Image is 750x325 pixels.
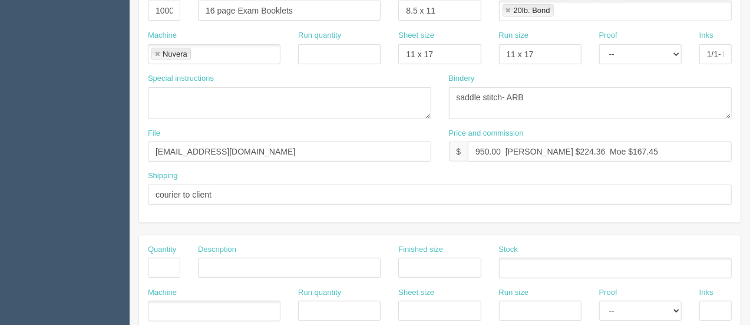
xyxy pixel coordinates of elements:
label: File [148,128,160,139]
label: Bindery [449,73,475,84]
label: Inks [699,287,713,298]
textarea: saddle stitch- ARB [449,87,732,119]
label: Description [198,244,236,255]
label: Inks [699,30,713,41]
label: Run size [499,287,529,298]
div: 20lb. Bond [514,6,550,14]
label: Machine [148,287,177,298]
label: Machine [148,30,177,41]
label: Shipping [148,170,178,182]
label: Run size [499,30,529,41]
label: Proof [599,287,617,298]
div: Nuvera [163,50,187,58]
label: Price and commission [449,128,524,139]
label: Stock [499,244,518,255]
label: Sheet size [398,30,434,41]
label: Sheet size [398,287,434,298]
label: Proof [599,30,617,41]
label: Special instructions [148,73,214,84]
label: Run quantity [298,30,341,41]
div: $ [449,142,468,162]
label: Finished size [398,244,443,255]
label: Quantity [148,244,176,255]
label: Run quantity [298,287,341,298]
